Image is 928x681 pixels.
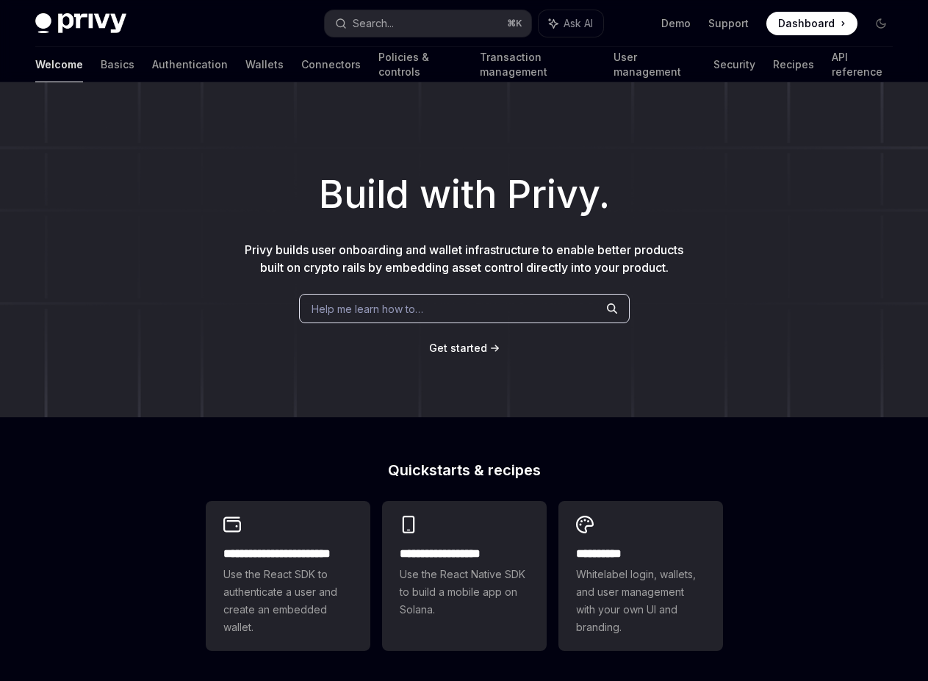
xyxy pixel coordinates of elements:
[869,12,893,35] button: Toggle dark mode
[301,47,361,82] a: Connectors
[245,47,284,82] a: Wallets
[35,47,83,82] a: Welcome
[206,463,723,478] h2: Quickstarts & recipes
[507,18,522,29] span: ⌘ K
[429,342,487,354] span: Get started
[773,47,814,82] a: Recipes
[558,501,723,651] a: **** *****Whitelabel login, wallets, and user management with your own UI and branding.
[429,341,487,356] a: Get started
[325,10,530,37] button: Search...⌘K
[101,47,134,82] a: Basics
[245,242,683,275] span: Privy builds user onboarding and wallet infrastructure to enable better products built on crypto ...
[480,47,596,82] a: Transaction management
[576,566,705,636] span: Whitelabel login, wallets, and user management with your own UI and branding.
[312,301,423,317] span: Help me learn how to…
[832,47,893,82] a: API reference
[766,12,857,35] a: Dashboard
[152,47,228,82] a: Authentication
[614,47,696,82] a: User management
[223,566,353,636] span: Use the React SDK to authenticate a user and create an embedded wallet.
[661,16,691,31] a: Demo
[400,566,529,619] span: Use the React Native SDK to build a mobile app on Solana.
[778,16,835,31] span: Dashboard
[564,16,593,31] span: Ask AI
[35,13,126,34] img: dark logo
[353,15,394,32] div: Search...
[708,16,749,31] a: Support
[378,47,462,82] a: Policies & controls
[382,501,547,651] a: **** **** **** ***Use the React Native SDK to build a mobile app on Solana.
[539,10,603,37] button: Ask AI
[713,47,755,82] a: Security
[24,166,904,223] h1: Build with Privy.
